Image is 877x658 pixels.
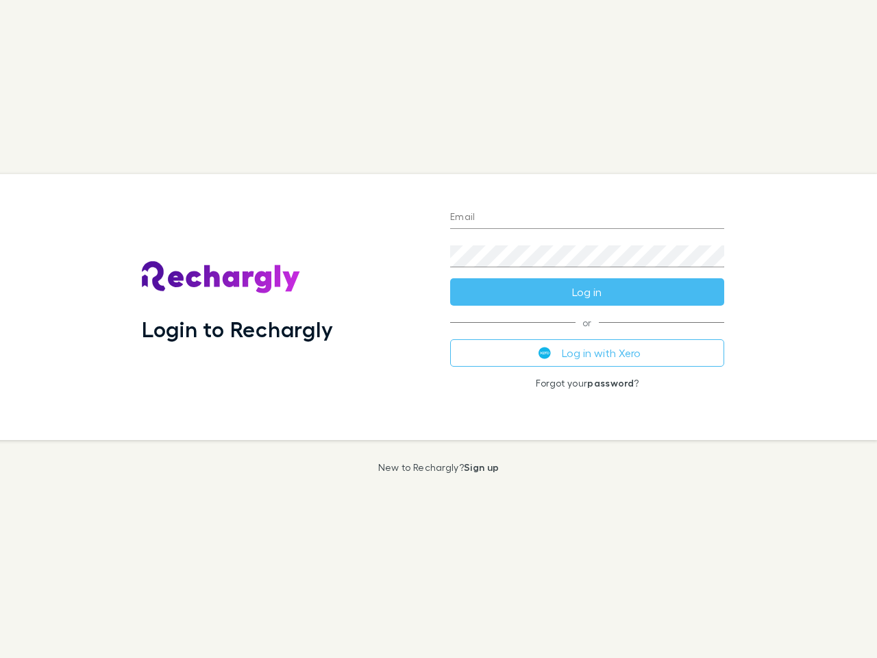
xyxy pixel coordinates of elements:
span: or [450,322,724,323]
a: password [587,377,634,389]
button: Log in [450,278,724,306]
p: Forgot your ? [450,378,724,389]
img: Rechargly's Logo [142,261,301,294]
button: Log in with Xero [450,339,724,367]
p: New to Rechargly? [378,462,499,473]
h1: Login to Rechargly [142,316,333,342]
a: Sign up [464,461,499,473]
img: Xero's logo [539,347,551,359]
